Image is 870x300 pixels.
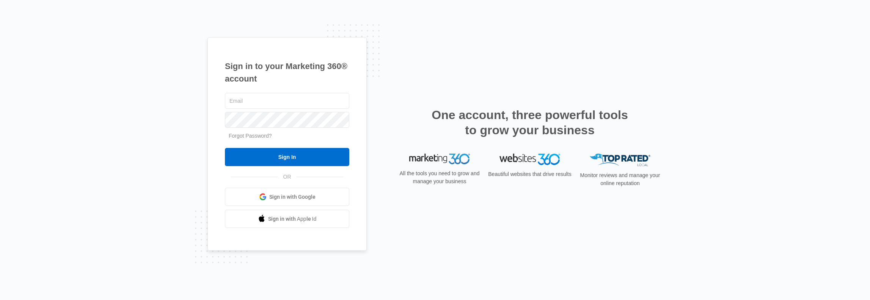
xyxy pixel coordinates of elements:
[225,210,349,228] a: Sign in with Apple Id
[229,133,272,139] a: Forgot Password?
[268,215,317,223] span: Sign in with Apple Id
[487,170,572,178] p: Beautiful websites that drive results
[578,171,663,187] p: Monitor reviews and manage your online reputation
[397,170,482,185] p: All the tools you need to grow and manage your business
[225,93,349,109] input: Email
[429,107,630,138] h2: One account, three powerful tools to grow your business
[269,193,316,201] span: Sign in with Google
[409,154,470,164] img: Marketing 360
[225,188,349,206] a: Sign in with Google
[225,148,349,166] input: Sign In
[278,173,297,181] span: OR
[499,154,560,165] img: Websites 360
[225,60,349,85] h1: Sign in to your Marketing 360® account
[590,154,650,166] img: Top Rated Local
